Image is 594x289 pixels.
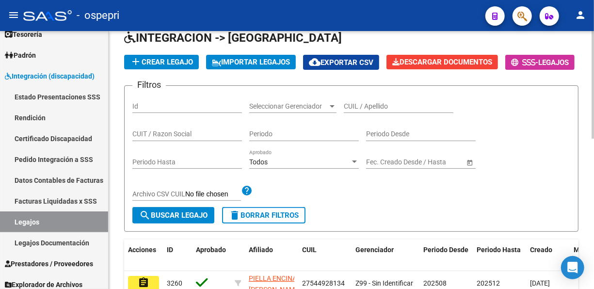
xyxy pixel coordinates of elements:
[5,29,42,40] span: Tesorería
[477,246,521,254] span: Periodo Hasta
[229,211,299,220] span: Borrar Filtros
[392,58,492,66] span: Descargar Documentos
[5,258,93,269] span: Prestadores / Proveedores
[526,240,570,272] datatable-header-cell: Creado
[505,55,575,70] button: -Legajos
[8,9,19,21] mat-icon: menu
[132,190,185,198] span: Archivo CSV CUIL
[249,246,273,254] span: Afiliado
[538,58,569,67] span: Legajos
[229,209,241,221] mat-icon: delete
[192,240,231,272] datatable-header-cell: Aprobado
[139,211,208,220] span: Buscar Legajo
[309,56,321,68] mat-icon: cloud_download
[167,246,173,254] span: ID
[575,9,586,21] mat-icon: person
[249,158,268,166] span: Todos
[130,56,142,67] mat-icon: add
[124,55,199,69] button: Crear Legajo
[130,58,193,66] span: Crear Legajo
[222,207,305,224] button: Borrar Filtros
[302,279,345,287] span: 27544928134
[309,58,373,67] span: Exportar CSV
[404,158,452,166] input: End date
[303,55,379,70] button: Exportar CSV
[249,102,328,111] span: Seleccionar Gerenciador
[386,55,498,69] button: Descargar Documentos
[138,277,149,289] mat-icon: assignment
[473,240,526,272] datatable-header-cell: Periodo Hasta
[352,240,419,272] datatable-header-cell: Gerenciador
[77,5,119,26] span: - ospepri
[530,279,550,287] span: [DATE]
[5,50,36,61] span: Padrón
[423,279,447,287] span: 202508
[124,31,342,45] span: INTEGRACION -> [GEOGRAPHIC_DATA]
[163,240,192,272] datatable-header-cell: ID
[561,256,584,279] div: Open Intercom Messenger
[423,246,468,254] span: Periodo Desde
[366,158,396,166] input: Start date
[530,246,552,254] span: Creado
[465,157,475,167] button: Open calendar
[511,58,538,67] span: -
[132,78,166,92] h3: Filtros
[132,207,214,224] button: Buscar Legajo
[355,246,394,254] span: Gerenciador
[298,240,352,272] datatable-header-cell: CUIL
[212,58,290,66] span: IMPORTAR LEGAJOS
[355,279,413,287] span: Z99 - Sin Identificar
[128,246,156,254] span: Acciones
[167,279,182,287] span: 3260
[302,246,317,254] span: CUIL
[206,55,296,69] button: IMPORTAR LEGAJOS
[139,209,151,221] mat-icon: search
[477,279,500,287] span: 202512
[419,240,473,272] datatable-header-cell: Periodo Desde
[5,71,95,81] span: Integración (discapacidad)
[196,246,226,254] span: Aprobado
[241,185,253,196] mat-icon: help
[245,240,298,272] datatable-header-cell: Afiliado
[185,190,241,199] input: Archivo CSV CUIL
[124,240,163,272] datatable-header-cell: Acciones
